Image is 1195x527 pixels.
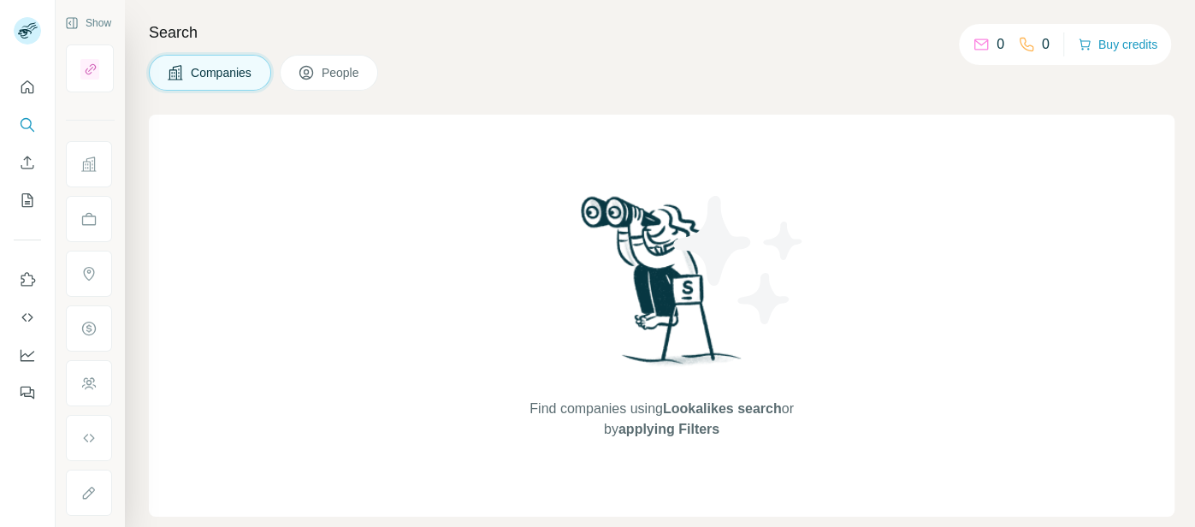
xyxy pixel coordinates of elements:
button: Enrich CSV [14,147,41,178]
img: Surfe Illustration - Woman searching with binoculars [573,192,751,382]
button: Quick start [14,72,41,103]
button: Search [14,110,41,140]
span: Lookalikes search [663,401,782,416]
button: Show [53,10,123,36]
button: Dashboard [14,340,41,370]
p: 0 [1042,34,1050,55]
button: Buy credits [1078,33,1157,56]
img: Surfe Illustration - Stars [662,183,816,337]
span: Companies [191,64,253,81]
h4: Search [149,21,1174,44]
button: Use Surfe on LinkedIn [14,264,41,295]
span: Find companies using or by [524,399,798,440]
button: Feedback [14,377,41,408]
span: People [322,64,361,81]
button: My lists [14,185,41,216]
span: applying Filters [618,422,719,436]
p: 0 [997,34,1004,55]
button: Use Surfe API [14,302,41,333]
